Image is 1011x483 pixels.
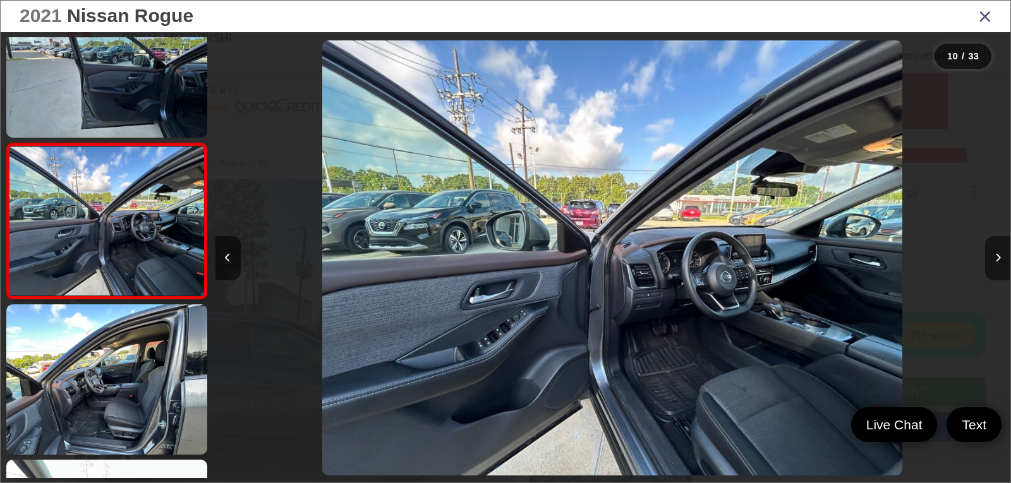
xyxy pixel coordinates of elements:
[851,407,938,442] a: Live Chat
[979,8,991,24] i: Close gallery
[4,302,209,456] img: 2021 Nissan Rogue SV
[67,5,193,26] span: Nissan Rogue
[985,236,1010,280] button: Next image
[947,51,958,61] span: 10
[947,407,1002,442] a: Text
[960,52,966,61] span: /
[955,416,993,433] span: Text
[215,236,241,280] button: Previous image
[215,40,1010,475] div: 2021 Nissan Rogue SV 9
[860,416,929,433] span: Live Chat
[20,5,62,26] span: 2021
[322,40,902,475] img: 2021 Nissan Rogue SV
[968,51,979,61] span: 33
[8,146,206,295] img: 2021 Nissan Rogue SV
